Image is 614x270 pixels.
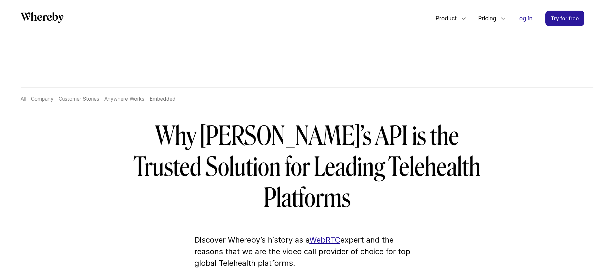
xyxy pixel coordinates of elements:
[21,12,63,25] a: Whereby
[545,11,584,26] a: Try for free
[150,95,176,102] a: Embedded
[309,235,340,245] a: WebRTC
[104,95,144,102] a: Anywhere Works
[122,121,493,214] h1: Why [PERSON_NAME]’s API is the Trusted Solution for Leading Telehealth Platforms
[21,12,63,23] svg: Whereby
[429,8,459,29] span: Product
[21,95,26,102] a: All
[472,8,498,29] span: Pricing
[59,95,99,102] a: Customer Stories
[511,11,538,26] a: Log in
[194,234,420,269] p: Discover Whereby’s history as a expert and the reasons that we are the video call provider of cho...
[31,95,54,102] a: Company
